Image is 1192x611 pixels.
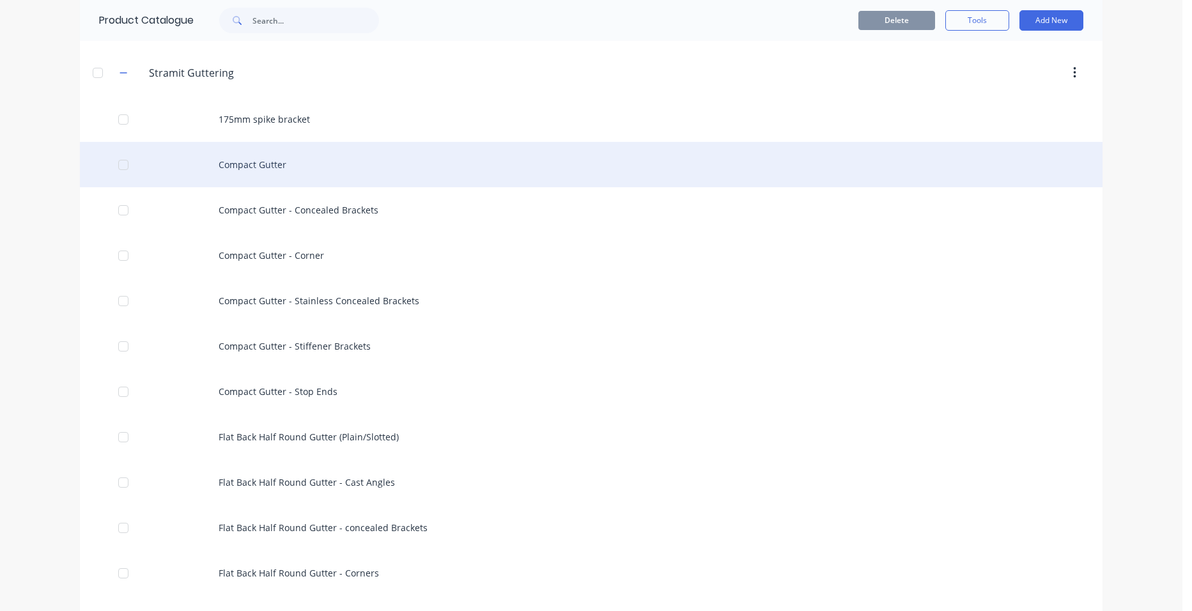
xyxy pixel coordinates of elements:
div: Compact Gutter - Stainless Concealed Brackets [80,278,1103,323]
div: Flat Back Half Round Gutter (Plain/Slotted) [80,414,1103,460]
button: Tools [945,10,1009,31]
button: Delete [858,11,935,30]
button: Add New [1019,10,1083,31]
div: Flat Back Half Round Gutter - Corners [80,550,1103,596]
div: Compact Gutter - Stiffener Brackets [80,323,1103,369]
div: Compact Gutter - Concealed Brackets [80,187,1103,233]
input: Search... [252,8,379,33]
div: 175mm spike bracket [80,97,1103,142]
div: Compact Gutter - Stop Ends [80,369,1103,414]
div: Flat Back Half Round Gutter - concealed Brackets [80,505,1103,550]
div: Flat Back Half Round Gutter - Cast Angles [80,460,1103,505]
input: Enter category name [149,65,300,81]
div: Compact Gutter - Corner [80,233,1103,278]
div: Compact Gutter [80,142,1103,187]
